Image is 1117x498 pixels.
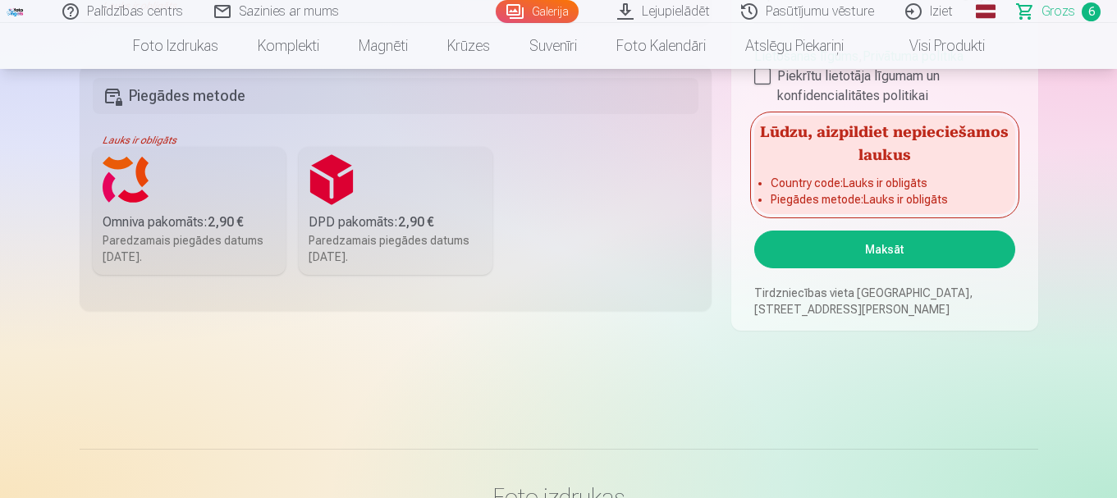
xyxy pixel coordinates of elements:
a: Suvenīri [510,23,597,69]
label: Piekrītu lietotāja līgumam un konfidencialitātes politikai [754,66,1014,106]
li: Country code : Lauks ir obligāts [771,175,998,191]
a: Atslēgu piekariņi [726,23,863,69]
b: 2,90 € [208,214,244,230]
div: Paredzamais piegādes datums [DATE]. [103,232,277,265]
div: Paredzamais piegādes datums [DATE]. [309,232,483,265]
li: Piegādes metode : Lauks ir obligāts [771,191,998,208]
div: DPD pakomāts : [309,212,483,232]
a: Krūzes [428,23,510,69]
a: Visi produkti [863,23,1005,69]
a: Komplekti [238,23,339,69]
a: Foto kalendāri [597,23,726,69]
div: , [754,40,1014,106]
p: Tirdzniecības vieta [GEOGRAPHIC_DATA], [STREET_ADDRESS][PERSON_NAME] [754,285,1014,318]
button: Maksāt [754,231,1014,268]
div: Omniva pakomāts : [103,212,277,232]
h5: Lūdzu, aizpildiet nepieciešamos laukus [754,116,1014,168]
span: 6 [1082,2,1101,21]
div: Lauks ir obligāts [93,134,699,147]
b: 2,90 € [398,214,434,230]
h5: Piegādes metode [93,78,699,114]
img: /fa1 [7,7,25,16]
a: Foto izdrukas [113,23,238,69]
span: Grozs [1041,2,1075,21]
a: Magnēti [339,23,428,69]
